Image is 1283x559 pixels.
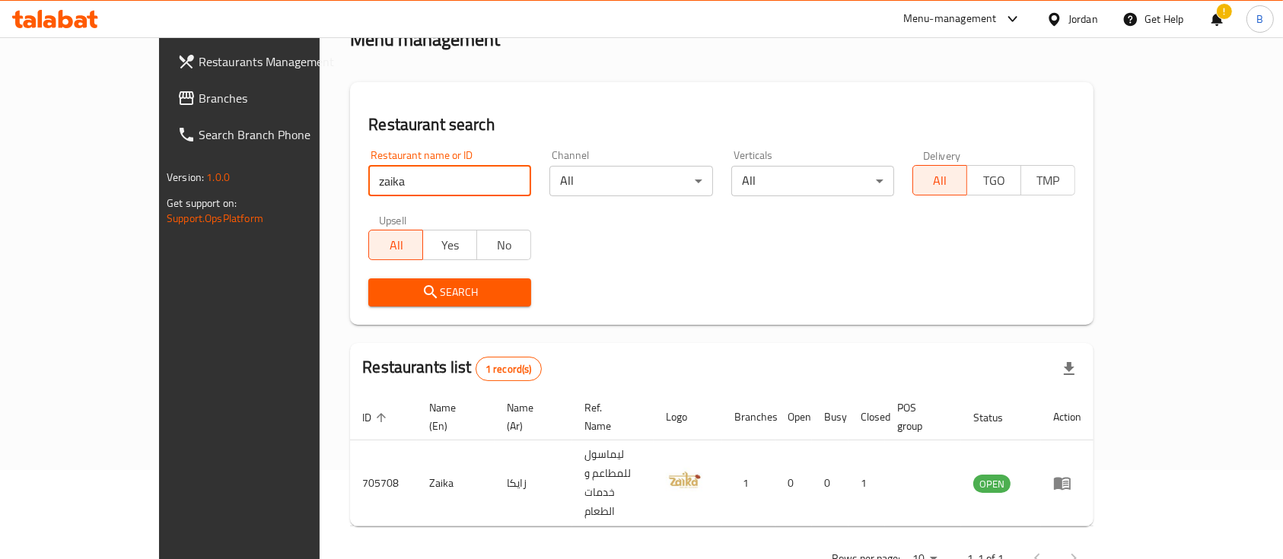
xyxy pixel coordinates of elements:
button: TMP [1020,165,1075,195]
button: All [912,165,967,195]
button: All [368,230,423,260]
div: OPEN [973,475,1011,493]
div: Menu-management [903,10,997,28]
td: ليماسول للمطاعم و خدمات الطعام [572,440,654,526]
span: Get support on: [167,193,237,213]
span: ID [362,408,391,427]
th: Branches [722,394,775,440]
span: Ref. Name [584,399,635,435]
img: Zaika [666,461,704,499]
td: Zaika [417,440,495,526]
span: Search [380,283,519,302]
div: All [731,166,894,196]
button: TGO [966,165,1021,195]
button: Search [368,278,531,306]
table: enhanced table [350,394,1094,526]
td: 705708 [350,440,417,526]
span: TMP [1027,170,1069,192]
span: Status [973,408,1023,427]
span: Restaurants Management [199,52,361,71]
span: B [1256,11,1263,27]
span: Name (En) [429,399,476,435]
div: Menu [1053,474,1081,492]
span: Name (Ar) [507,399,554,435]
th: Open [775,394,812,440]
span: All [375,234,417,256]
h2: Menu management [350,27,500,52]
span: No [483,234,525,256]
span: 1 record(s) [476,362,541,376]
a: Restaurants Management [165,43,374,80]
label: Upsell [379,214,407,225]
span: Search Branch Phone [199,125,361,144]
td: 0 [812,440,848,526]
span: Yes [429,234,471,256]
td: زايكا [495,440,572,526]
span: OPEN [973,475,1011,493]
span: 1.0.0 [206,167,230,187]
th: Closed [848,394,885,440]
span: All [919,170,961,192]
span: Version: [167,167,204,187]
div: Jordan [1068,11,1098,27]
th: Busy [812,394,848,440]
a: Support.OpsPlatform [167,208,263,228]
a: Search Branch Phone [165,116,374,153]
th: Action [1041,394,1094,440]
input: Search for restaurant name or ID.. [368,166,531,196]
button: No [476,230,531,260]
button: Yes [422,230,477,260]
div: Total records count [476,357,542,381]
label: Delivery [923,150,961,160]
h2: Restaurant search [368,113,1075,136]
h2: Restaurants list [362,356,541,381]
th: Logo [654,394,722,440]
td: 0 [775,440,812,526]
div: Export file [1051,351,1087,387]
td: 1 [722,440,775,526]
td: 1 [848,440,885,526]
span: TGO [973,170,1015,192]
span: POS group [897,399,943,435]
span: Branches [199,89,361,107]
a: Branches [165,80,374,116]
div: All [549,166,712,196]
